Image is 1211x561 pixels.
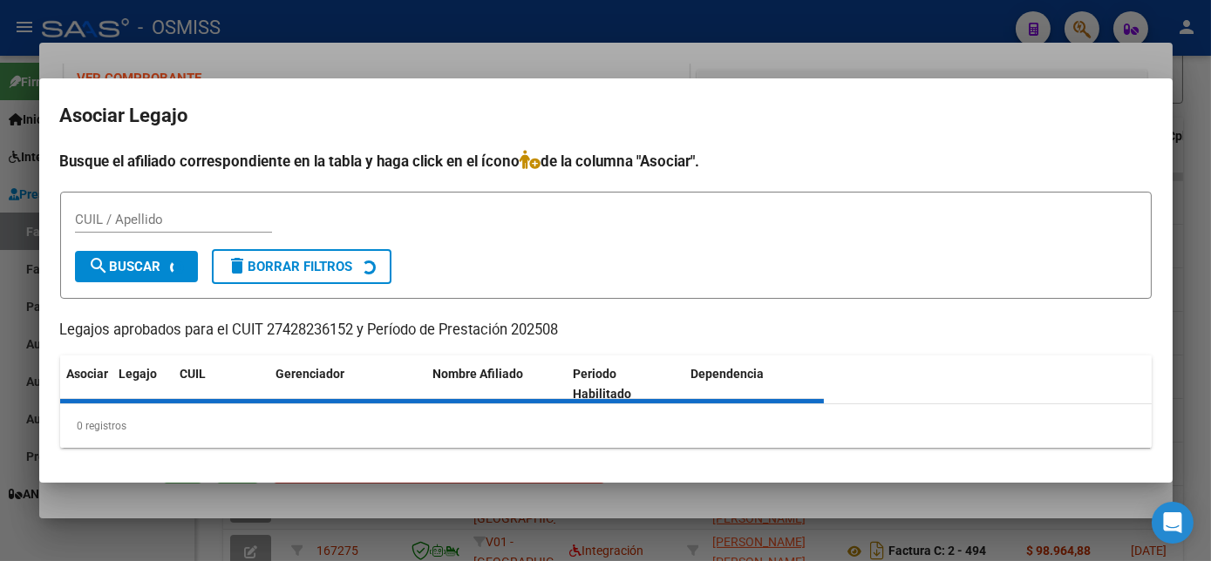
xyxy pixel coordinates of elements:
[112,355,173,413] datatable-header-cell: Legajo
[433,367,524,381] span: Nombre Afiliado
[89,255,110,276] mat-icon: search
[60,150,1152,172] h4: Busque el afiliado correspondiente en la tabla y haga click en el ícono de la columna "Asociar".
[60,320,1152,341] p: Legajos aprobados para el CUIT 27428236152 y Período de Prestación 202508
[691,367,764,381] span: Dependencia
[212,249,391,284] button: Borrar Filtros
[1152,502,1194,544] div: Open Intercom Messenger
[67,367,109,381] span: Asociar
[75,251,198,282] button: Buscar
[276,367,345,381] span: Gerenciador
[89,259,161,274] span: Buscar
[119,367,158,381] span: Legajo
[228,255,248,276] mat-icon: delete
[180,367,207,381] span: CUIL
[173,355,269,413] datatable-header-cell: CUIL
[228,259,353,274] span: Borrar Filtros
[684,355,824,413] datatable-header-cell: Dependencia
[60,404,1152,448] div: 0 registros
[60,355,112,413] datatable-header-cell: Asociar
[573,367,631,401] span: Periodo Habilitado
[269,355,426,413] datatable-header-cell: Gerenciador
[426,355,567,413] datatable-header-cell: Nombre Afiliado
[60,99,1152,132] h2: Asociar Legajo
[566,355,684,413] datatable-header-cell: Periodo Habilitado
